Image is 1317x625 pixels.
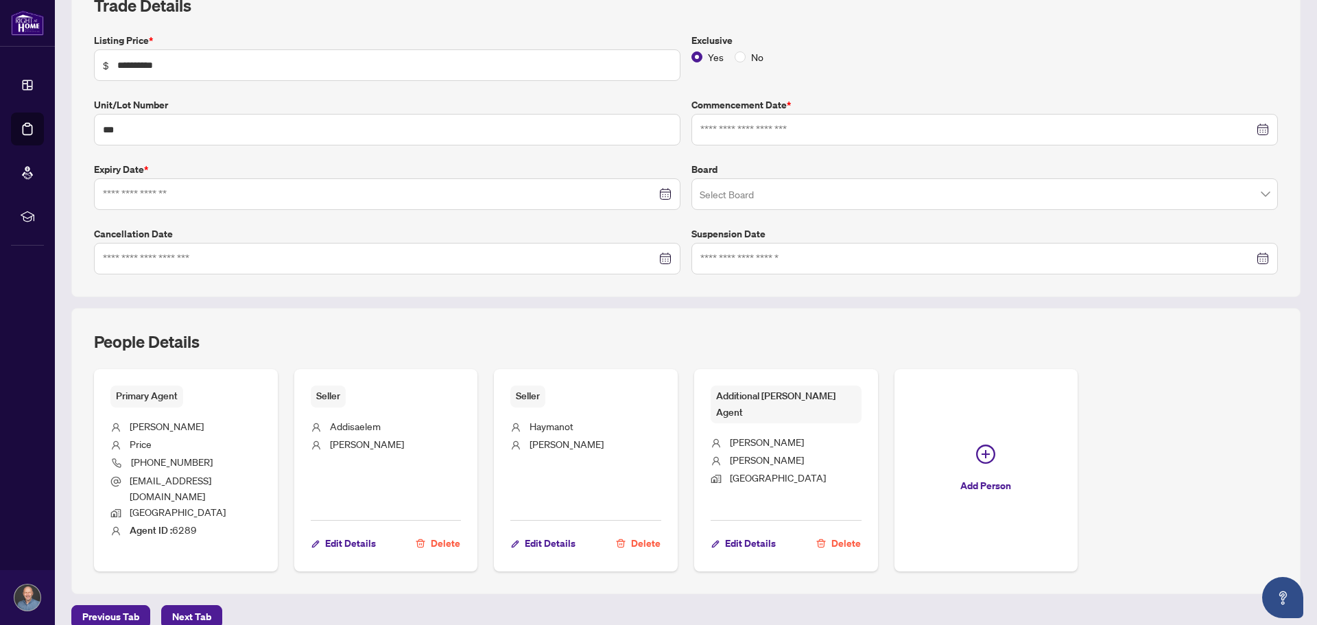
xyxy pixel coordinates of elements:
button: Edit Details [311,532,377,555]
button: Add Person [894,369,1078,571]
label: Board [691,162,1278,177]
label: Commencement Date [691,97,1278,113]
span: Edit Details [325,532,376,554]
button: Delete [615,532,661,555]
span: 6289 [130,523,197,536]
button: Edit Details [510,532,576,555]
label: Cancellation Date [94,226,680,241]
span: Seller [311,386,346,407]
span: Delete [431,532,460,554]
span: No [746,49,769,64]
label: Suspension Date [691,226,1278,241]
span: Edit Details [725,532,776,554]
button: Delete [415,532,461,555]
h2: People Details [94,331,200,353]
span: [PERSON_NAME] [130,420,204,432]
span: [PERSON_NAME] [530,438,604,450]
span: Delete [631,532,661,554]
span: Add Person [960,475,1011,497]
button: Edit Details [711,532,776,555]
label: Unit/Lot Number [94,97,680,113]
img: Profile Icon [14,585,40,611]
span: Edit Details [525,532,576,554]
span: plus-circle [976,445,995,464]
span: [PERSON_NAME] [330,438,404,450]
span: Additional [PERSON_NAME] Agent [711,386,862,423]
span: $ [103,58,109,73]
span: [EMAIL_ADDRESS][DOMAIN_NAME] [130,474,211,502]
img: logo [11,10,44,36]
b: Agent ID : [130,524,172,536]
span: Primary Agent [110,386,183,407]
span: Haymanot [530,420,573,432]
button: Delete [816,532,862,555]
span: Addisaelem [330,420,381,432]
span: Price [130,438,152,450]
span: Delete [831,532,861,554]
label: Expiry Date [94,162,680,177]
span: [PHONE_NUMBER] [131,456,213,468]
button: Open asap [1262,577,1303,618]
label: Exclusive [691,33,1278,48]
span: Yes [702,49,729,64]
span: [GEOGRAPHIC_DATA] [730,471,826,484]
span: [GEOGRAPHIC_DATA] [130,506,226,518]
span: [PERSON_NAME] [730,436,804,448]
span: [PERSON_NAME] [730,453,804,466]
label: Listing Price [94,33,680,48]
span: Seller [510,386,545,407]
